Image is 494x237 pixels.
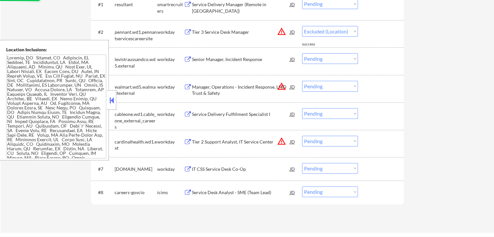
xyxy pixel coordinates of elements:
[157,56,184,63] div: workday
[115,111,157,130] div: cableone.wd1.cable_one_external_careers
[192,111,290,118] div: Service Delivery Fulfillment Specialist I
[115,1,157,8] div: resultant
[192,166,290,172] div: IT CSS Service Desk Co-Op
[192,139,290,145] div: Tier 2 Support Analyst, IT Service Center
[115,189,157,196] div: careers-govcio
[192,1,290,14] div: Service Delivery Manager (Remote in [GEOGRAPHIC_DATA])
[115,29,157,42] div: pennant.wd1.pennantservicescareersite
[277,82,286,91] button: warning_amber
[192,56,290,63] div: Senior Manager, Incident Response
[289,53,296,65] div: JD
[289,163,296,175] div: JD
[157,111,184,118] div: workday
[192,29,290,35] div: Tier 3 Service Desk Manager
[115,84,157,96] div: walmart.wd5.walmartexternal
[6,46,106,53] div: Location Inclusions:
[157,29,184,35] div: workday
[98,189,109,196] div: #8
[289,136,296,147] div: JD
[157,139,184,145] div: workday
[192,189,290,196] div: Service Desk Analyst - SME (Team Lead)
[98,166,109,172] div: #7
[115,56,157,69] div: levistraussandco.wd5.external
[157,1,184,14] div: smartrecruiters
[289,186,296,198] div: JD
[98,1,109,8] div: #1
[157,189,184,196] div: icims
[302,42,328,47] div: success
[157,84,184,90] div: workday
[192,84,290,96] div: Manager, Operations - Incident Response, LMD Trust & Safety
[115,139,157,151] div: cardinalhealth.wd1.ext
[277,137,286,146] button: warning_amber
[157,166,184,172] div: workday
[289,26,296,38] div: JD
[289,108,296,120] div: JD
[98,29,109,35] div: #2
[115,166,157,172] div: [DOMAIN_NAME]
[277,27,286,36] button: warning_amber
[289,81,296,93] div: JD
